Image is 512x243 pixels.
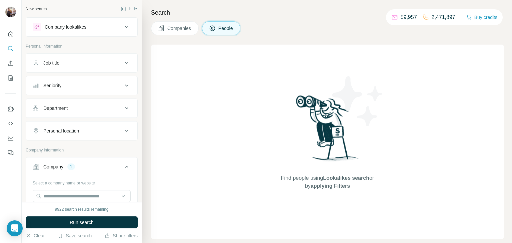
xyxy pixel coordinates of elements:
[311,183,350,189] span: applying Filters
[26,159,137,177] button: Company1
[116,4,142,14] button: Hide
[466,13,497,22] button: Buy credits
[5,7,16,17] img: Avatar
[167,25,192,32] span: Companies
[26,78,137,94] button: Seniority
[43,163,63,170] div: Company
[218,25,234,32] span: People
[33,177,131,186] div: Select a company name or website
[5,103,16,115] button: Use Surfe on LinkedIn
[293,94,362,168] img: Surfe Illustration - Woman searching with binoculars
[5,72,16,84] button: My lists
[26,147,138,153] p: Company information
[401,13,417,21] p: 59,957
[5,132,16,144] button: Dashboard
[432,13,455,21] p: 2,471,897
[151,8,504,17] h4: Search
[70,219,94,226] span: Run search
[5,43,16,55] button: Search
[5,147,16,159] button: Feedback
[26,100,137,116] button: Department
[323,175,369,181] span: Lookalikes search
[67,164,75,170] div: 1
[7,220,23,236] div: Open Intercom Messenger
[26,232,45,239] button: Clear
[26,43,138,49] p: Personal information
[5,28,16,40] button: Quick start
[45,24,86,30] div: Company lookalikes
[26,123,137,139] button: Personal location
[5,57,16,69] button: Enrich CSV
[26,55,137,71] button: Job title
[43,82,61,89] div: Seniority
[105,232,138,239] button: Share filters
[43,105,68,112] div: Department
[328,71,388,131] img: Surfe Illustration - Stars
[58,232,92,239] button: Save search
[43,60,59,66] div: Job title
[5,118,16,129] button: Use Surfe API
[26,6,47,12] div: New search
[274,174,381,190] span: Find people using or by
[26,19,137,35] button: Company lookalikes
[26,216,138,228] button: Run search
[55,206,109,212] div: 9922 search results remaining
[43,127,79,134] div: Personal location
